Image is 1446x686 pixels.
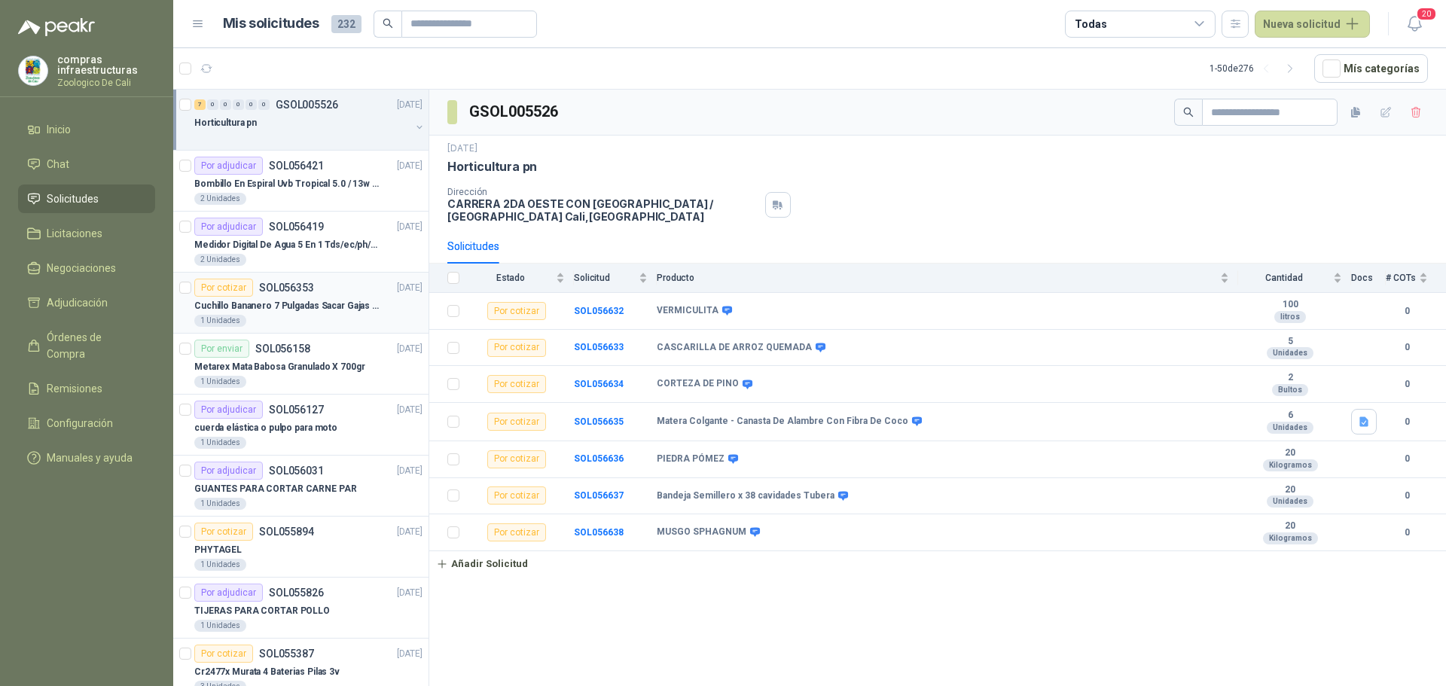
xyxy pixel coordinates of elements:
[18,409,155,438] a: Configuración
[1386,489,1428,503] b: 0
[194,498,246,510] div: 1 Unidades
[194,462,263,480] div: Por adjudicar
[194,238,382,252] p: Medidor Digital De Agua 5 En 1 Tds/ec/ph/salinidad/temperatu
[657,416,908,428] b: Matera Colgante - Canasta De Alambre Con Fibra De Coco
[47,260,116,276] span: Negociaciones
[276,99,338,110] p: GSOL005526
[657,490,834,502] b: Bandeja Semillero x 38 cavidades Tubera
[194,218,263,236] div: Por adjudicar
[657,264,1238,293] th: Producto
[173,334,429,395] a: Por enviarSOL056158[DATE] Metarex Mata Babosa Granulado X 700gr1 Unidades
[207,99,218,110] div: 0
[574,342,624,352] a: SOL056633
[397,342,423,356] p: [DATE]
[173,273,429,334] a: Por cotizarSOL056353[DATE] Cuchillo Bananero 7 Pulgadas Sacar Gajas O Deshoje O Desman1 Unidades
[1238,520,1342,532] b: 20
[1386,273,1416,283] span: # COTs
[47,450,133,466] span: Manuales y ayuda
[574,264,657,293] th: Solicitud
[397,281,423,295] p: [DATE]
[331,15,361,33] span: 232
[173,517,429,578] a: Por cotizarSOL055894[DATE] PHYTAGEL1 Unidades
[574,453,624,464] a: SOL056636
[194,645,253,663] div: Por cotizar
[1238,336,1342,348] b: 5
[1075,16,1106,32] div: Todas
[194,523,253,541] div: Por cotizar
[429,551,1446,577] a: Añadir Solicitud
[447,238,499,255] div: Solicitudes
[487,413,546,431] div: Por cotizar
[1386,526,1428,540] b: 0
[487,486,546,505] div: Por cotizar
[269,221,324,232] p: SOL056419
[487,523,546,541] div: Por cotizar
[1386,415,1428,429] b: 0
[429,551,535,577] button: Añadir Solicitud
[47,329,141,362] span: Órdenes de Compra
[194,279,253,297] div: Por cotizar
[657,526,746,538] b: MUSGO SPHAGNUM
[173,578,429,639] a: Por adjudicarSOL055826[DATE] TIJERAS PARA CORTAR POLLO1 Unidades
[487,302,546,320] div: Por cotizar
[194,376,246,388] div: 1 Unidades
[1274,311,1306,323] div: litros
[447,159,537,175] p: Horticultura pn
[18,323,155,368] a: Órdenes de Compra
[259,648,314,659] p: SOL055387
[574,306,624,316] a: SOL056632
[1386,452,1428,466] b: 0
[57,78,155,87] p: Zoologico De Cali
[47,156,69,172] span: Chat
[18,184,155,213] a: Solicitudes
[397,159,423,173] p: [DATE]
[194,401,263,419] div: Por adjudicar
[194,177,382,191] p: Bombillo En Espiral Uvb Tropical 5.0 / 13w Reptiles (ectotermos)
[574,416,624,427] a: SOL056635
[194,559,246,571] div: 1 Unidades
[223,13,319,35] h1: Mis solicitudes
[1210,56,1302,81] div: 1 - 50 de 276
[657,305,718,317] b: VERMICULITA
[1267,347,1313,359] div: Unidades
[1386,340,1428,355] b: 0
[397,464,423,478] p: [DATE]
[194,482,357,496] p: GUANTES PARA CORTAR CARNE PAR
[18,219,155,248] a: Licitaciones
[259,526,314,537] p: SOL055894
[194,193,246,205] div: 2 Unidades
[57,54,155,75] p: compras infraestructuras
[194,604,330,618] p: TIJERAS PARA CORTAR POLLO
[1238,447,1342,459] b: 20
[657,378,739,390] b: CORTEZA DE PINO
[1267,422,1313,434] div: Unidades
[1238,273,1330,283] span: Cantidad
[258,99,270,110] div: 0
[269,160,324,171] p: SOL056421
[173,456,429,517] a: Por adjudicarSOL056031[DATE] GUANTES PARA CORTAR CARNE PAR1 Unidades
[259,282,314,293] p: SOL056353
[19,56,47,85] img: Company Logo
[487,375,546,393] div: Por cotizar
[194,96,426,144] a: 7 0 0 0 0 0 GSOL005526[DATE] Horticultura pn
[194,584,263,602] div: Por adjudicar
[194,437,246,449] div: 1 Unidades
[1238,372,1342,384] b: 2
[469,100,560,123] h3: GSOL005526
[1386,377,1428,392] b: 0
[18,18,95,36] img: Logo peakr
[269,465,324,476] p: SOL056031
[1351,264,1386,293] th: Docs
[47,380,102,397] span: Remisiones
[447,197,759,223] p: CARRERA 2DA OESTE CON [GEOGRAPHIC_DATA] / [GEOGRAPHIC_DATA] Cali , [GEOGRAPHIC_DATA]
[194,421,337,435] p: cuerda elástica o pulpo para moto
[47,191,99,207] span: Solicitudes
[487,339,546,357] div: Por cotizar
[1386,264,1446,293] th: # COTs
[397,586,423,600] p: [DATE]
[397,403,423,417] p: [DATE]
[657,273,1217,283] span: Producto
